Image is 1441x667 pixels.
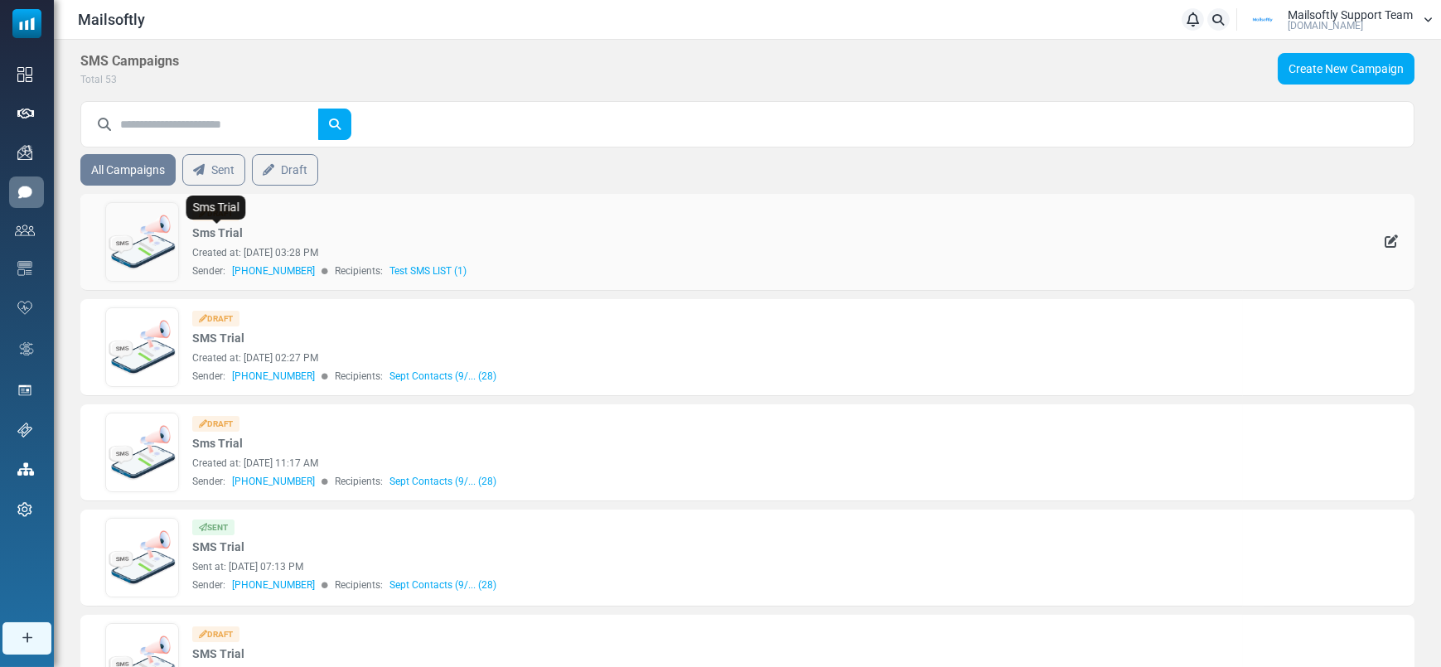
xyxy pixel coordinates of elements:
a: SMS Trial [192,539,244,556]
div: Created at: [DATE] 11:17 AM [192,456,1235,471]
a: Sept Contacts (9/... (28) [389,369,496,384]
a: Draft [252,154,318,186]
img: domain-health-icon.svg [17,301,32,314]
img: User Logo [1242,7,1284,32]
a: Sent [182,154,245,186]
img: dashboard-icon.svg [17,67,32,82]
span: Total [80,74,103,85]
div: Sender: Recipients: [192,474,1235,489]
span: 53 [105,74,117,85]
img: email-templates-icon.svg [17,261,32,276]
img: support-icon.svg [17,423,32,437]
img: settings-icon.svg [17,502,32,517]
a: Sept Contacts (9/... (28) [389,578,496,592]
div: Created at: [DATE] 03:28 PM [192,245,1235,260]
img: sms-icon-messages.png [106,422,178,484]
div: Created at: [DATE] 02:27 PM [192,350,1235,365]
a: Create New Campaign [1278,53,1414,85]
img: landing_pages.svg [17,383,32,398]
span: [PHONE_NUMBER] [232,578,315,592]
a: Edit [1385,234,1398,248]
div: Draft [192,416,239,432]
img: mailsoftly_icon_blue_white.svg [12,9,41,38]
a: Sms Trial [192,435,243,452]
span: [PHONE_NUMBER] [232,369,315,384]
span: [DOMAIN_NAME] [1288,21,1363,31]
div: Sender: Recipients: [192,578,1235,592]
img: campaigns-icon.png [17,145,32,160]
div: Sms Trial [186,196,246,220]
div: Sent at: [DATE] 07:13 PM [192,559,1235,574]
img: sms-icon-messages.png [106,317,178,379]
img: contacts-icon.svg [15,225,35,236]
div: Sender: Recipients: [192,263,1235,278]
span: [PHONE_NUMBER] [232,474,315,489]
a: Test SMS LIST (1) [389,263,467,278]
h5: SMS Campaigns [80,53,179,69]
a: All Campaigns [80,154,176,186]
a: Sms Trial [192,225,243,242]
img: sms-icon-active.png [17,185,32,200]
img: sms-icon-messages.png [106,211,178,273]
a: Sept Contacts (9/... (28) [389,474,496,489]
div: Draft [192,626,239,642]
a: SMS Trial [192,645,244,663]
a: User Logo Mailsoftly Support Team [DOMAIN_NAME] [1242,7,1433,32]
span: [PHONE_NUMBER] [232,263,315,278]
a: SMS Trial [192,330,244,347]
div: Sender: Recipients: [192,369,1235,384]
img: sms-icon-messages.png [106,527,178,589]
div: Sent [192,520,235,535]
img: workflow.svg [17,340,36,359]
div: Draft [192,311,239,326]
span: Mailsoftly [78,8,145,31]
span: Mailsoftly Support Team [1288,9,1413,21]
